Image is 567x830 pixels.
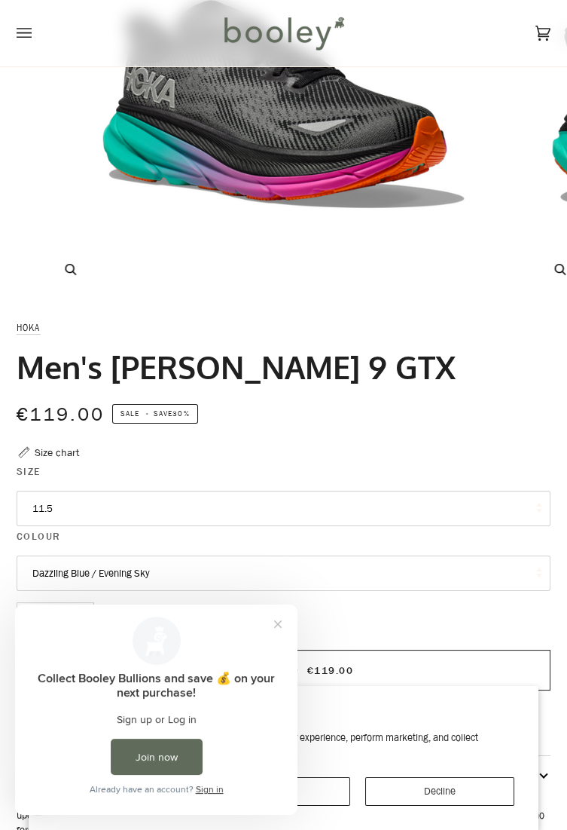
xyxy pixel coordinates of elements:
[120,408,139,419] span: Sale
[17,321,41,334] a: Hoka
[17,348,456,387] h1: Men's [PERSON_NAME] 9 GTX
[17,464,41,479] span: Size
[17,529,61,544] span: Colour
[70,602,94,638] button: +
[172,408,189,419] span: 30%
[15,605,297,815] iframe: Loyalty program pop-up with offers and actions
[17,602,41,638] button: −
[17,491,551,527] button: 11.5
[35,445,79,461] div: Size chart
[218,11,349,55] img: Booley
[17,402,105,427] span: €119.00
[17,556,551,592] button: Dazzling Blue / Evening Sky
[112,404,198,424] span: Save
[142,408,154,419] em: •
[365,777,515,806] button: Decline
[307,663,353,678] span: €119.00
[17,602,94,638] input: Quantity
